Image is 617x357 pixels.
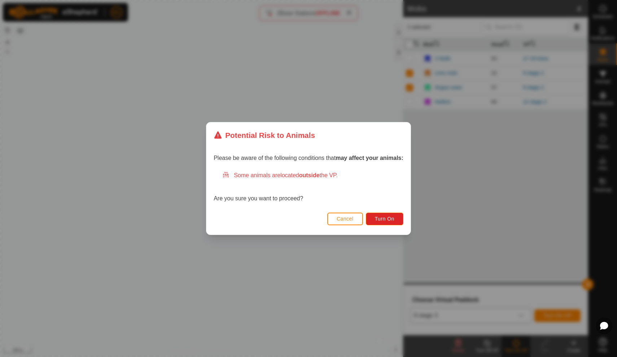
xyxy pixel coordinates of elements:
[336,155,403,161] strong: may affect your animals:
[375,216,394,222] span: Turn On
[337,216,354,222] span: Cancel
[280,172,338,178] span: located the VP.
[214,171,403,203] div: Are you sure you want to proceed?
[327,213,363,225] button: Cancel
[366,213,403,225] button: Turn On
[214,155,403,161] span: Please be aware of the following conditions that
[222,171,403,180] div: Some animals are
[214,130,315,141] div: Potential Risk to Animals
[299,172,320,178] strong: outside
